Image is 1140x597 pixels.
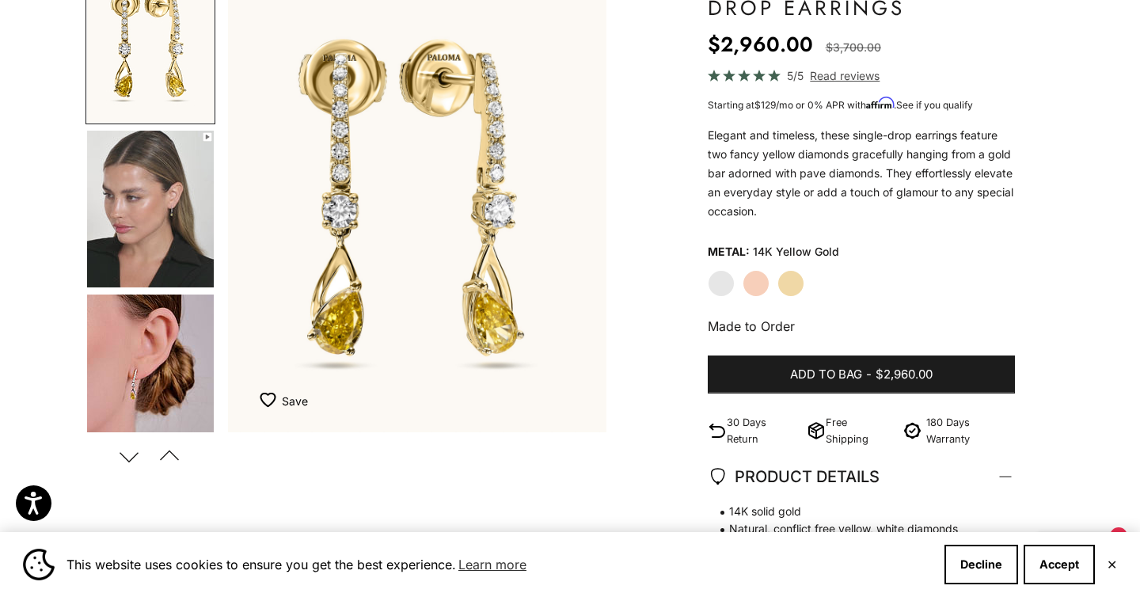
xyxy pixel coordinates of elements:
a: 5/5 Read reviews [708,67,1015,85]
p: Elegant and timeless, these single-drop earrings feature two fancy yellow diamonds gracefully han... [708,126,1015,221]
span: Read reviews [810,67,880,85]
p: Free Shipping [826,414,892,447]
button: Go to item 4 [85,129,215,289]
button: Add to Wishlist [260,385,308,416]
span: 14K solid gold [708,503,999,520]
a: See if you qualify - Learn more about Affirm Financing (opens in modal) [896,99,973,111]
button: Go to item 5 [85,293,215,453]
span: This website uses cookies to ensure you get the best experience. [66,553,932,576]
button: Accept [1024,545,1095,584]
legend: Metal: [708,240,750,264]
variant-option-value: 14K Yellow Gold [753,240,839,264]
span: $2,960.00 [876,365,933,385]
p: Made to Order [708,316,1015,337]
compare-at-price: $3,700.00 [826,38,881,57]
a: Learn more [456,553,529,576]
span: $129 [754,99,776,111]
span: 5/5 [787,67,804,85]
span: Natural, conflict free yellow, white diamonds [708,520,999,538]
button: Close [1107,560,1117,569]
button: Decline [944,545,1018,584]
button: Add to bag-$2,960.00 [708,356,1015,394]
sale-price: $2,960.00 [708,29,813,60]
p: 30 Days Return [727,414,800,447]
span: Add to bag [790,365,862,385]
span: Affirm [866,97,894,109]
img: wishlist [260,392,282,408]
img: #YellowGold #RoseGold #WhiteGold [87,131,214,287]
summary: PRODUCT DETAILS [708,447,1015,506]
span: PRODUCT DETAILS [708,463,880,490]
span: Starting at /mo or 0% APR with . [708,99,973,111]
img: #YellowGold #RoseGold #WhiteGold [87,295,214,451]
p: 180 Days Warranty [926,414,1015,447]
img: Cookie banner [23,549,55,580]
